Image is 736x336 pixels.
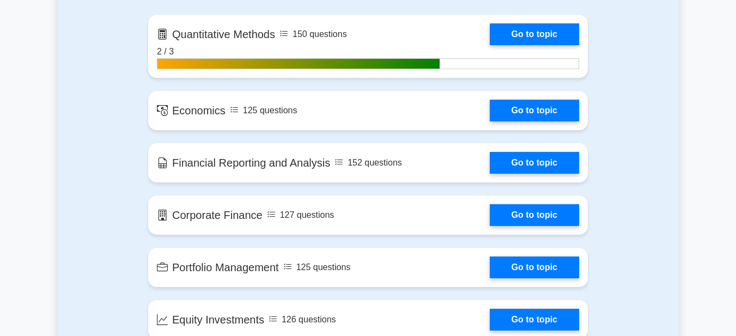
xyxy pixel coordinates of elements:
[490,100,579,121] a: Go to topic
[490,256,579,278] a: Go to topic
[490,309,579,331] a: Go to topic
[490,23,579,45] a: Go to topic
[490,204,579,226] a: Go to topic
[490,152,579,174] a: Go to topic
